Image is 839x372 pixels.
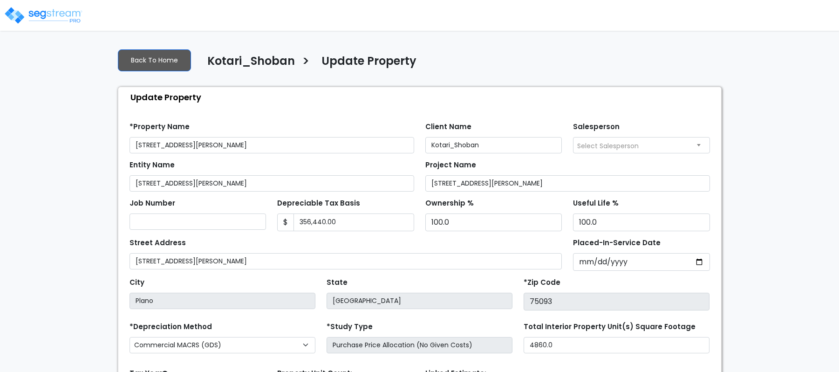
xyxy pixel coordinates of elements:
h4: Update Property [321,55,416,70]
input: Client Name [425,137,562,153]
label: *Depreciation Method [130,322,212,332]
label: City [130,277,144,288]
label: Salesperson [573,122,620,132]
h4: Kotari_Shoban [207,55,295,70]
label: *Study Type [327,322,373,332]
label: *Property Name [130,122,190,132]
input: 0.00 [293,214,414,231]
label: Ownership % [425,198,474,209]
img: logo_pro_r.png [4,6,83,25]
label: Depreciable Tax Basis [277,198,360,209]
label: Entity Name [130,160,175,171]
input: total square foot [524,337,709,353]
a: Kotari_Shoban [200,55,295,74]
input: Depreciation [573,214,710,231]
input: Street Address [130,253,562,269]
input: Ownership [425,214,562,231]
label: Placed-In-Service Date [573,238,661,248]
a: Update Property [314,55,416,74]
input: Property Name [130,137,414,153]
input: Zip Code [524,293,709,310]
input: Entity Name [130,175,414,192]
h3: > [302,54,310,72]
div: Update Property [123,87,721,107]
input: Project Name [425,175,710,192]
span: $ [277,214,294,231]
label: Total Interior Property Unit(s) Square Footage [524,322,696,332]
label: Useful Life % [573,198,619,209]
label: *Zip Code [524,277,560,288]
label: Client Name [425,122,471,132]
label: Street Address [130,238,186,248]
label: State [327,277,348,288]
label: Project Name [425,160,476,171]
label: Job Number [130,198,175,209]
a: Back To Home [118,49,191,71]
span: Select Salesperson [577,141,639,151]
